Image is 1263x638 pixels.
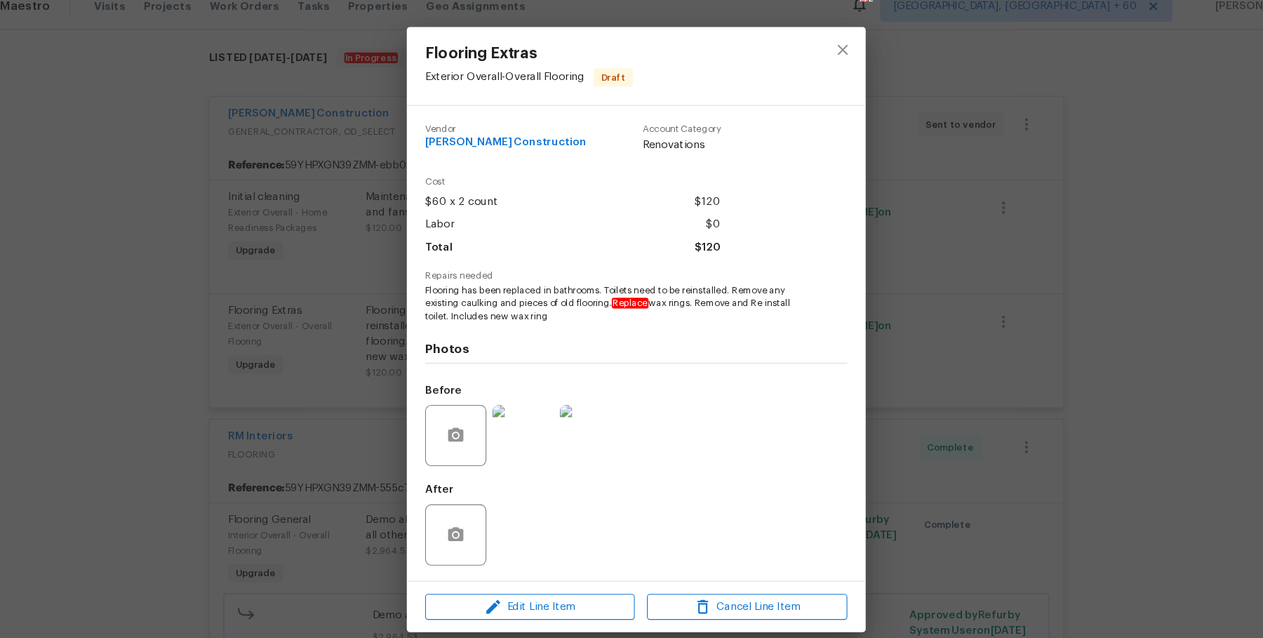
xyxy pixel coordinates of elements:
button: Edit Line Item [438,561,630,586]
span: Cost [438,179,709,188]
span: Flooring has been replaced in bathrooms. Toilets need to be reinstalled. Remove any existing caul... [438,277,787,312]
button: Cancel Line Item [641,561,825,586]
span: Edit Line Item [442,565,626,583]
span: Cancel Line Item [646,565,821,583]
span: $120 [685,192,709,213]
span: Account Category [637,131,709,140]
span: Vendor [438,131,586,140]
span: $120 [685,234,709,254]
span: $60 x 2 count [438,192,504,213]
h5: Before [438,370,472,380]
span: Flooring Extras [438,58,629,74]
div: 742 [835,8,845,22]
span: Labor [438,213,465,233]
span: Renovations [637,142,709,157]
span: Exterior Overall - Overall Flooring [438,83,584,93]
span: Total [438,234,463,254]
h5: After [438,461,464,471]
span: Draft [594,81,627,95]
h4: Photos [438,330,825,344]
span: Repairs needed [438,265,825,274]
button: close [804,46,838,79]
span: $0 [695,213,709,233]
em: Replace [609,290,643,300]
span: [PERSON_NAME] Construction [438,142,586,153]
